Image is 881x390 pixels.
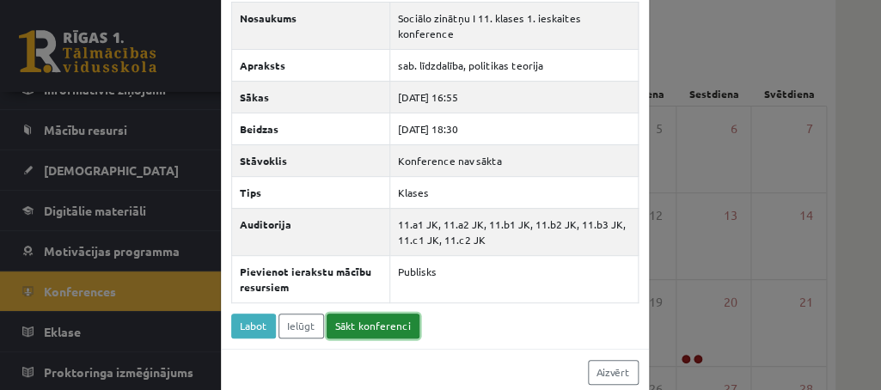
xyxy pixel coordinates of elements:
td: [DATE] 18:30 [389,113,638,144]
a: Sākt konferenci [327,314,419,338]
a: Aizvērt [588,360,639,385]
th: Auditorija [232,208,390,255]
th: Stāvoklis [232,144,390,176]
td: Klases [389,176,638,208]
th: Pievienot ierakstu mācību resursiem [232,255,390,302]
td: Publisks [389,255,638,302]
th: Beidzas [232,113,390,144]
th: Tips [232,176,390,208]
th: Apraksts [232,49,390,81]
td: sab. līdzdalība, politikas teorija [389,49,638,81]
a: Labot [231,314,276,338]
td: Konference nav sākta [389,144,638,176]
a: Ielūgt [278,314,324,338]
td: 11.a1 JK, 11.a2 JK, 11.b1 JK, 11.b2 JK, 11.b3 JK, 11.c1 JK, 11.c2 JK [389,208,638,255]
td: Sociālo zinātņu I 11. klases 1. ieskaites konference [389,2,638,49]
th: Nosaukums [232,2,390,49]
td: [DATE] 16:55 [389,81,638,113]
th: Sākas [232,81,390,113]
